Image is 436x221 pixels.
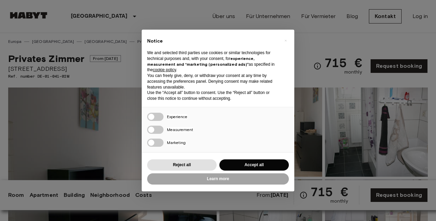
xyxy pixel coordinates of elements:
[147,38,278,45] h2: Notice
[147,73,278,90] p: You can freely give, deny, or withdraw your consent at any time by accessing the preferences pane...
[147,159,217,171] button: Reject all
[167,140,186,145] span: Marketing
[280,35,291,46] button: Close this notice
[147,50,278,73] p: We and selected third parties use cookies or similar technologies for technical purposes and, wit...
[167,114,187,119] span: Experience
[147,173,289,185] button: Learn more
[284,36,287,45] span: ×
[147,90,278,101] p: Use the “Accept all” button to consent. Use the “Reject all” button or close this notice to conti...
[153,67,176,72] a: cookie policy
[219,159,289,171] button: Accept all
[147,56,254,67] strong: experience, measurement and “marketing (personalized ads)”
[167,127,193,132] span: Measurement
